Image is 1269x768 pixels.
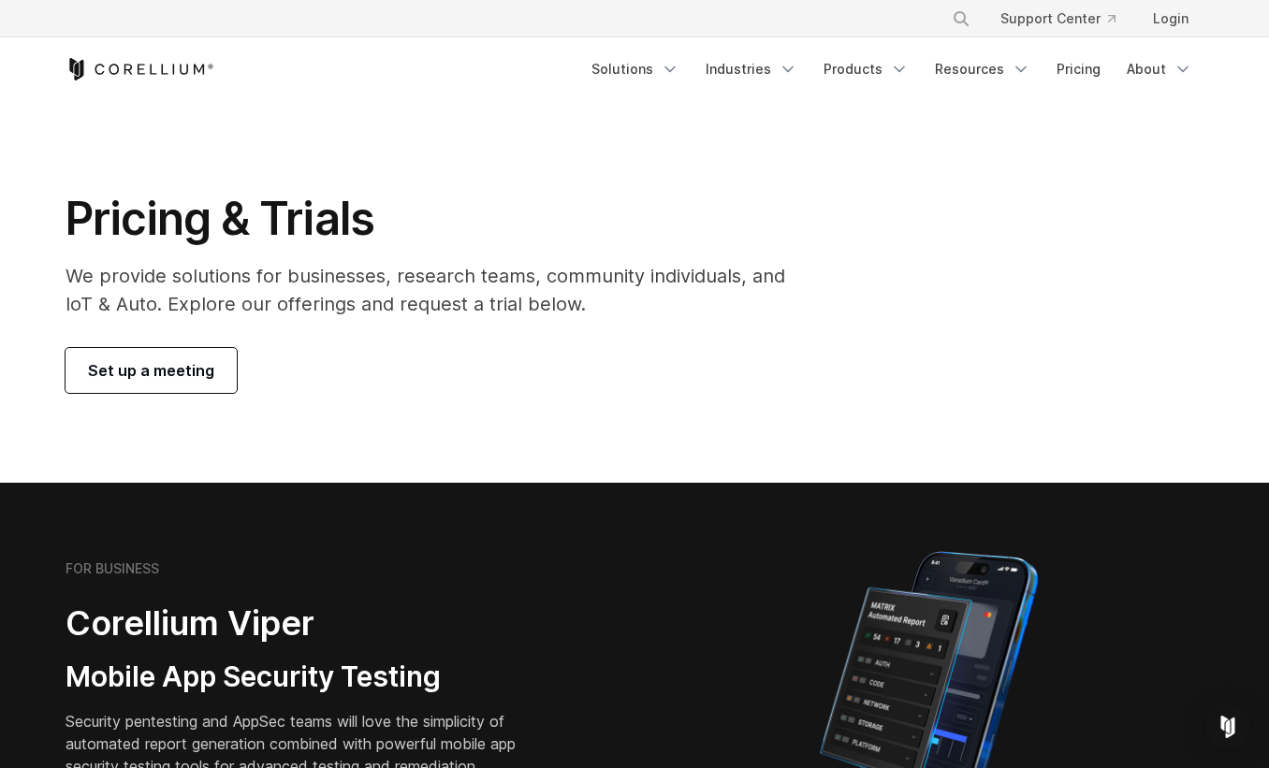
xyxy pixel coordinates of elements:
[66,262,811,318] p: We provide solutions for businesses, research teams, community individuals, and IoT & Auto. Explo...
[66,659,545,695] h3: Mobile App Security Testing
[985,2,1130,36] a: Support Center
[694,52,809,86] a: Industries
[66,560,159,577] h6: FOR BUSINESS
[929,2,1203,36] div: Navigation Menu
[1205,704,1250,749] div: Open Intercom Messenger
[88,359,214,382] span: Set up a meeting
[66,602,545,645] h2: Corellium Viper
[812,52,920,86] a: Products
[66,191,811,247] h1: Pricing & Trials
[924,52,1042,86] a: Resources
[66,58,214,80] a: Corellium Home
[580,52,691,86] a: Solutions
[1138,2,1203,36] a: Login
[1116,52,1203,86] a: About
[1045,52,1112,86] a: Pricing
[944,2,978,36] button: Search
[580,52,1203,86] div: Navigation Menu
[66,348,237,393] a: Set up a meeting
